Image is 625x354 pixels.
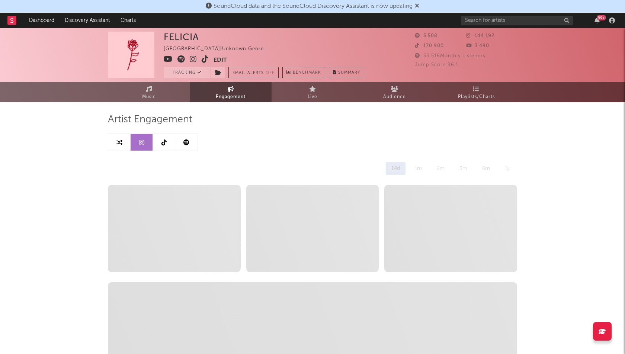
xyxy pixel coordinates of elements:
span: Playlists/Charts [458,93,495,102]
span: Live [308,93,317,102]
span: SoundCloud data and the SoundCloud Discovery Assistant is now updating [214,3,413,9]
span: 33 516 Monthly Listeners [415,54,485,58]
button: 99+ [594,17,600,23]
input: Search for artists [461,16,573,25]
span: 144 192 [466,33,494,38]
div: [GEOGRAPHIC_DATA] | Unknown Genre [164,45,272,54]
a: Music [108,82,190,102]
span: Summary [338,71,360,75]
a: Dashboard [24,13,60,28]
div: 3m [454,162,473,175]
button: Summary [329,67,364,78]
a: Benchmark [282,67,325,78]
span: Artist Engagement [108,115,192,124]
a: Charts [115,13,141,28]
div: 14d [386,162,406,175]
span: 170 900 [415,44,444,48]
span: Music [142,93,156,102]
span: Dismiss [415,3,419,9]
a: Audience [353,82,435,102]
div: 1m [409,162,427,175]
div: 2m [431,162,450,175]
span: Engagement [216,93,246,102]
span: Audience [383,93,406,102]
a: Playlists/Charts [435,82,517,102]
a: Live [272,82,353,102]
button: Edit [214,55,227,65]
div: 99 + [597,15,606,20]
a: Discovery Assistant [60,13,115,28]
div: 6m [477,162,496,175]
button: Email AlertsOff [228,67,279,78]
div: FELICIA [164,32,199,42]
em: Off [266,71,275,75]
span: 3 490 [466,44,489,48]
a: Engagement [190,82,272,102]
span: Benchmark [293,68,321,77]
span: 5 508 [415,33,437,38]
button: Tracking [164,67,210,78]
span: Jump Score: 96.1 [415,62,458,67]
div: 1y [499,162,515,175]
